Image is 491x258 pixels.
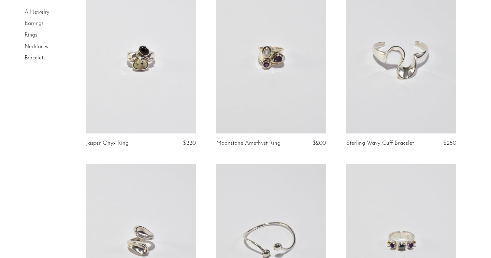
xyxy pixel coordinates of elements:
[25,21,44,27] a: Earrings
[313,140,326,146] span: $200
[346,140,414,146] a: Sterling Wavy Cuff Bracelet
[443,140,456,146] span: $250
[25,55,45,61] a: Bracelets
[25,32,37,38] a: Rings
[216,140,280,146] a: Moonstone Amethyst Ring
[86,140,129,146] a: Jasper Onyx Ring
[25,10,49,15] a: All Jewelry
[25,44,48,49] a: Necklaces
[183,140,196,146] span: $220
